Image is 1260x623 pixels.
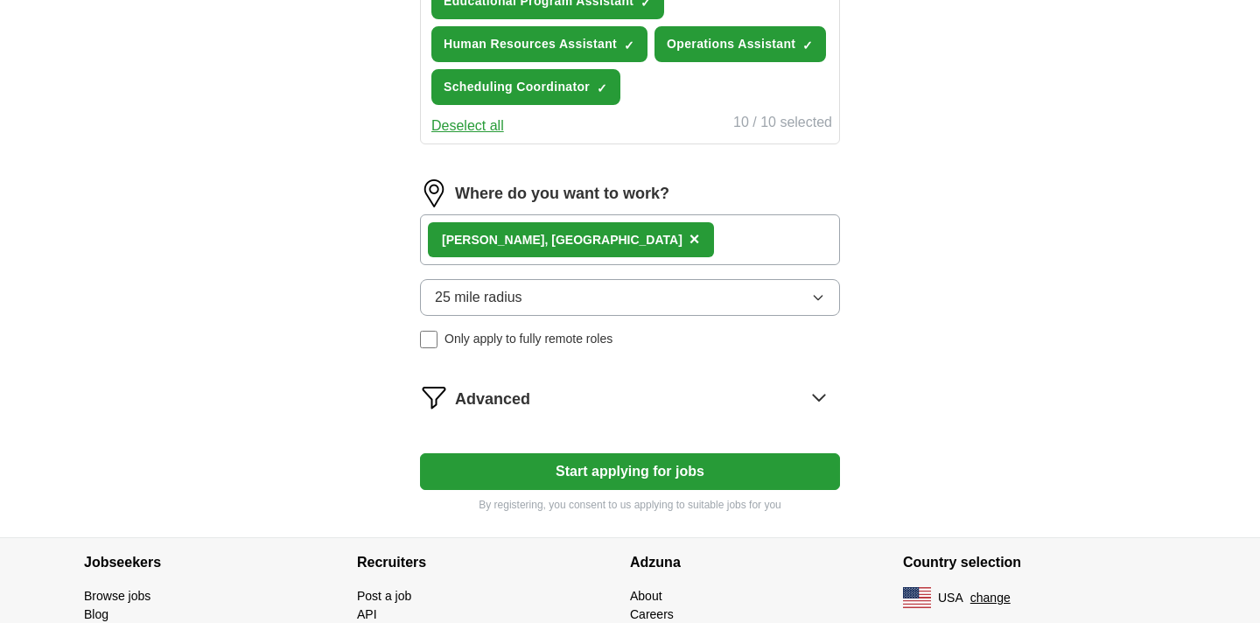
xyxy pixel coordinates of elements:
[435,287,522,308] span: 25 mile radius
[357,589,411,603] a: Post a job
[444,35,617,53] span: Human Resources Assistant
[431,115,504,136] button: Deselect all
[630,589,662,603] a: About
[689,229,700,248] span: ×
[420,179,448,207] img: location.png
[802,38,813,52] span: ✓
[431,26,647,62] button: Human Resources Assistant✓
[455,388,530,411] span: Advanced
[654,26,826,62] button: Operations Assistant✓
[420,383,448,411] img: filter
[84,607,108,621] a: Blog
[420,497,840,513] p: By registering, you consent to us applying to suitable jobs for you
[624,38,634,52] span: ✓
[597,81,607,95] span: ✓
[444,330,612,348] span: Only apply to fully remote roles
[84,589,150,603] a: Browse jobs
[630,607,674,621] a: Careers
[903,538,1176,587] h4: Country selection
[442,231,682,249] div: , [GEOGRAPHIC_DATA]
[420,453,840,490] button: Start applying for jobs
[420,279,840,316] button: 25 mile radius
[431,69,620,105] button: Scheduling Coordinator✓
[733,112,832,136] div: 10 / 10 selected
[420,331,437,348] input: Only apply to fully remote roles
[357,607,377,621] a: API
[444,78,590,96] span: Scheduling Coordinator
[667,35,795,53] span: Operations Assistant
[970,589,1011,607] button: change
[442,233,544,247] strong: [PERSON_NAME]
[938,589,963,607] span: USA
[903,587,931,608] img: US flag
[689,227,700,253] button: ×
[455,182,669,206] label: Where do you want to work?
